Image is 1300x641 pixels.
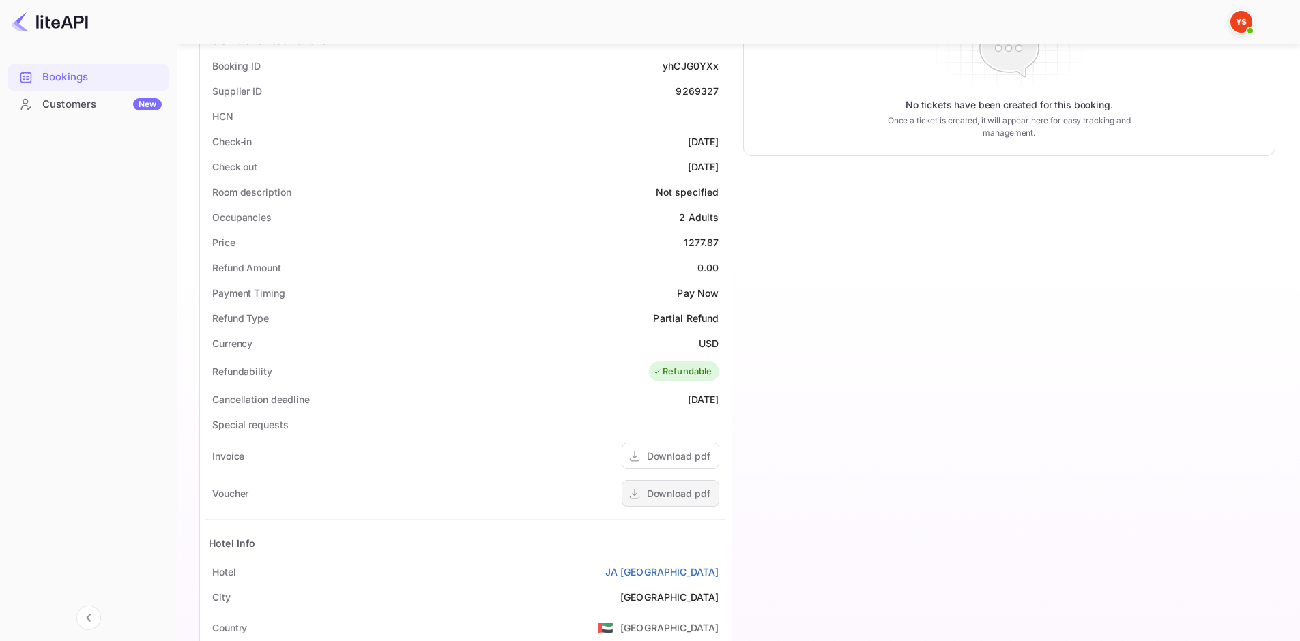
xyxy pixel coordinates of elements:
[647,486,710,501] div: Download pdf
[212,336,252,351] div: Currency
[697,260,719,275] div: 0.00
[212,260,281,275] div: Refund Amount
[652,365,712,378] div: Refundable
[212,134,252,149] div: Check-in
[212,417,288,432] div: Special requests
[8,91,169,118] div: CustomersNew
[684,235,719,250] div: 1277.87
[8,64,169,91] div: Bookings
[76,606,101,630] button: Collapse navigation
[212,565,236,579] div: Hotel
[212,84,262,98] div: Supplier ID
[212,364,272,378] div: Refundability
[212,621,247,635] div: Country
[212,486,248,501] div: Voucher
[209,536,256,550] div: Hotel Info
[42,97,162,113] div: Customers
[656,185,719,199] div: Not specified
[663,59,719,73] div: yhCJG0YXx
[620,621,719,635] div: [GEOGRAPHIC_DATA]
[212,590,231,604] div: City
[688,134,719,149] div: [DATE]
[212,311,269,325] div: Refund Type
[906,98,1113,112] p: No tickets have been created for this booking.
[11,11,88,33] img: LiteAPI logo
[212,210,272,224] div: Occupancies
[605,565,719,579] a: JA [GEOGRAPHIC_DATA]
[598,615,613,640] span: United States
[212,392,310,406] div: Cancellation deadline
[212,160,257,174] div: Check out
[688,392,719,406] div: [DATE]
[866,115,1152,139] p: Once a ticket is created, it will appear here for easy tracking and management.
[212,235,235,250] div: Price
[212,449,244,463] div: Invoice
[8,64,169,89] a: Bookings
[42,70,162,85] div: Bookings
[653,311,719,325] div: Partial Refund
[212,286,285,300] div: Payment Timing
[212,109,233,123] div: HCN
[679,210,719,224] div: 2 Adults
[699,336,719,351] div: USD
[688,160,719,174] div: [DATE]
[676,84,719,98] div: 9269327
[212,59,261,73] div: Booking ID
[677,286,719,300] div: Pay Now
[620,590,719,604] div: [GEOGRAPHIC_DATA]
[647,449,710,463] div: Download pdf
[133,98,162,110] div: New
[212,185,291,199] div: Room description
[8,91,169,117] a: CustomersNew
[1230,11,1252,33] img: Yandex Support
